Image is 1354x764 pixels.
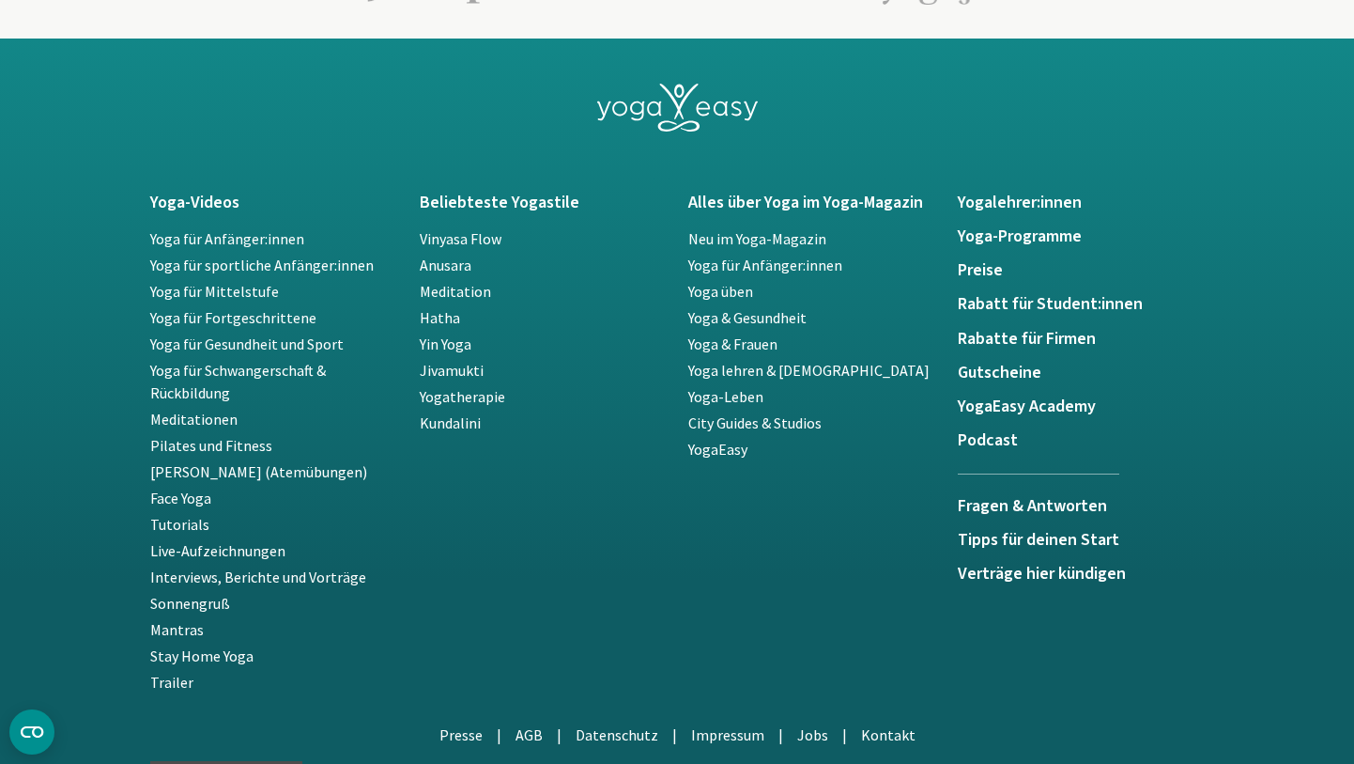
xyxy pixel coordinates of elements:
[150,410,238,429] a: Meditationen
[150,282,279,301] a: Yoga für Mittelstufe
[688,194,935,212] a: Alles über Yoga im Yoga-Magazin
[420,229,501,248] a: Vinyasa Flow
[420,194,667,212] a: Beliebteste Yogastile
[150,568,366,586] a: Interviews, Berichte und Vorträge
[672,724,677,746] li: |
[958,261,1205,280] a: Preise
[688,387,763,406] a: Yoga-Leben
[842,724,847,746] li: |
[778,724,783,746] li: |
[150,541,285,560] a: Live-Aufzeichnungen
[688,308,807,327] a: Yoga & Gesundheit
[150,462,367,481] a: [PERSON_NAME] (Atemübungen)
[797,725,828,744] a: Jobs
[497,724,501,746] li: |
[9,709,54,755] button: CMP-Widget öffnen
[150,620,204,639] a: Mantras
[150,647,254,665] a: Stay Home Yoga
[420,282,491,301] a: Meditation
[688,413,822,432] a: City Guides & Studios
[150,256,374,274] a: Yoga für sportliche Anfänger:innen
[691,725,764,744] a: Impressum
[420,256,471,274] a: Anusara
[958,398,1205,416] a: YogaEasy Academy
[688,361,930,380] a: Yoga lehren & [DEMOGRAPHIC_DATA]
[958,364,1205,382] a: Gutscheine
[958,227,1205,246] a: Yoga-Programme
[958,565,1205,584] a: Verträge hier kündigen
[420,387,505,406] a: Yogatherapie
[150,361,326,402] a: Yoga für Schwangerschaft & Rückbildung
[958,431,1205,450] a: Podcast
[557,724,562,746] li: |
[420,361,484,380] a: Jivamukti
[150,194,397,212] a: Yoga-Videos
[958,474,1119,531] a: Fragen & Antworten
[420,335,471,353] a: Yin Yoga
[688,440,747,459] a: YogaEasy
[150,489,211,507] a: Face Yoga
[420,308,460,327] a: Hatha
[861,725,915,744] a: Kontakt
[420,413,481,432] a: Kundalini
[688,256,842,274] a: Yoga für Anfänger:innen
[958,295,1205,314] a: Rabatt für Student:innen
[576,725,658,744] a: Datenschutz
[150,515,209,534] a: Tutorials
[515,725,543,744] a: AGB
[439,725,483,744] a: Presse
[958,330,1205,349] a: Rabatte für Firmen
[688,229,826,248] a: Neu im Yoga-Magazin
[688,335,777,353] a: Yoga & Frauen
[150,308,316,327] a: Yoga für Fortgeschrittene
[688,282,753,301] a: Yoga üben
[958,531,1205,550] a: Tipps für deinen Start
[150,335,344,353] a: Yoga für Gesundheit und Sport
[150,673,193,692] a: Trailer
[958,497,1119,516] h5: Fragen & Antworten
[150,436,272,455] a: Pilates und Fitness
[150,229,304,248] a: Yoga für Anfänger:innen
[958,194,1205,212] a: Yogalehrer:innen
[150,594,230,613] a: Sonnengruß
